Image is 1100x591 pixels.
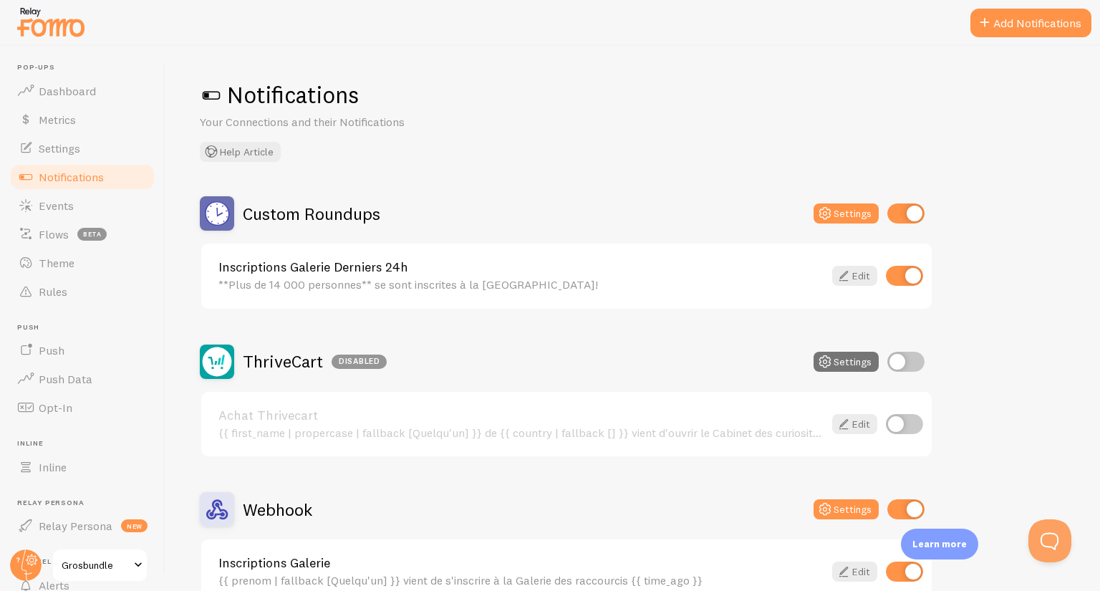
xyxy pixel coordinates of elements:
[39,519,112,533] span: Relay Persona
[200,345,234,379] img: ThriveCart
[39,84,96,98] span: Dashboard
[901,529,978,559] div: Learn more
[832,562,877,582] a: Edit
[243,499,312,521] h2: Webhook
[332,355,387,369] div: Disabled
[243,203,380,225] h2: Custom Roundups
[200,114,544,130] p: Your Connections and their Notifications
[121,519,148,532] span: new
[17,439,156,448] span: Inline
[218,409,824,422] a: Achat Thrivecart
[832,266,877,286] a: Edit
[9,249,156,277] a: Theme
[1028,519,1071,562] iframe: Help Scout Beacon - Open
[9,336,156,365] a: Push
[17,499,156,508] span: Relay Persona
[39,170,104,184] span: Notifications
[39,460,67,474] span: Inline
[9,220,156,249] a: Flows beta
[200,196,234,231] img: Custom Roundups
[39,372,92,386] span: Push Data
[814,203,879,224] button: Settings
[9,393,156,422] a: Opt-In
[218,574,824,587] div: {{ prenom | fallback [Quelqu'un] }} vient de s'inscrire à la Galerie des raccourcis {{ time_ago }}
[218,426,824,439] div: {{ first_name | propercase | fallback [Quelqu'un] }} de {{ country | fallback [] }} vient d'ouvri...
[15,4,87,40] img: fomo-relay-logo-orange.svg
[17,63,156,72] span: Pop-ups
[9,105,156,134] a: Metrics
[218,278,824,291] div: **Plus de 14 000 personnes** se sont inscrites à la [GEOGRAPHIC_DATA]!
[243,350,387,373] h2: ThriveCart
[9,453,156,481] a: Inline
[200,492,234,527] img: Webhook
[39,227,69,241] span: Flows
[62,557,130,574] span: Grosbundle
[17,323,156,332] span: Push
[39,256,74,270] span: Theme
[77,228,107,241] span: beta
[39,284,67,299] span: Rules
[39,198,74,213] span: Events
[39,343,64,357] span: Push
[814,499,879,519] button: Settings
[9,511,156,540] a: Relay Persona new
[39,400,72,415] span: Opt-In
[52,548,148,582] a: Grosbundle
[814,352,879,372] button: Settings
[9,365,156,393] a: Push Data
[218,557,824,570] a: Inscriptions Galerie
[9,277,156,306] a: Rules
[200,142,281,162] button: Help Article
[9,191,156,220] a: Events
[832,414,877,434] a: Edit
[39,141,80,155] span: Settings
[218,261,824,274] a: Inscriptions Galerie Derniers 24h
[9,163,156,191] a: Notifications
[9,77,156,105] a: Dashboard
[39,112,76,127] span: Metrics
[9,134,156,163] a: Settings
[912,537,967,551] p: Learn more
[200,80,1066,110] h1: Notifications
